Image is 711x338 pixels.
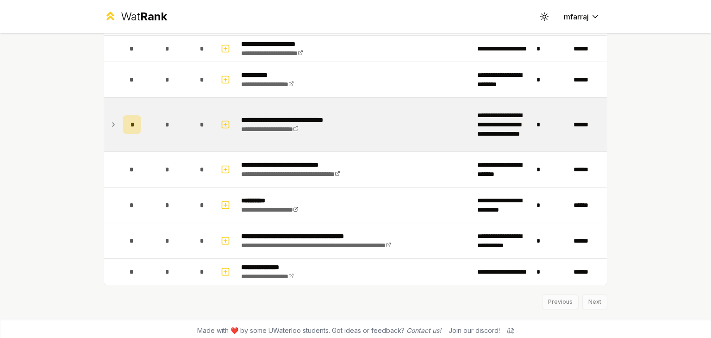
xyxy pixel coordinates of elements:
[121,9,167,24] div: Wat
[104,9,167,24] a: WatRank
[556,8,607,25] button: mfarraj
[564,11,589,22] span: mfarraj
[140,10,167,23] span: Rank
[197,326,441,335] span: Made with ❤️ by some UWaterloo students. Got ideas or feedback?
[406,326,441,334] a: Contact us!
[449,326,500,335] div: Join our discord!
